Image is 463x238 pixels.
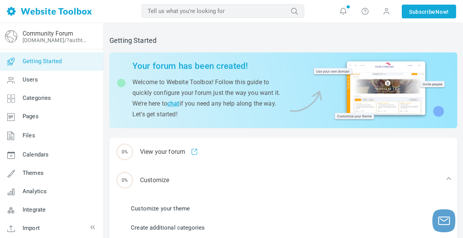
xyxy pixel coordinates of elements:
[109,138,457,166] div: View your forum
[432,209,455,232] button: Launch chat
[23,113,39,120] span: Pages
[23,132,35,139] span: Files
[23,58,62,65] span: Getting Started
[131,223,205,232] a: Create additional categories
[402,5,456,18] a: SubscribeNow!
[109,36,457,45] h2: Getting Started
[23,170,44,176] span: Themes
[131,204,190,213] a: Customize your theme
[116,172,133,189] span: 0%
[167,100,179,107] a: chat
[5,30,17,42] img: globe-icon.png
[23,76,38,83] span: Users
[23,30,73,37] a: Community Forum
[23,37,89,43] a: [DOMAIN_NAME]/?authtoken=c43dfe33183fd5bb8d3a4601793fa954&rememberMe=1
[435,8,449,16] span: Now!
[109,166,457,194] div: Customize
[142,4,304,18] input: Tell us what you're looking for
[23,95,51,101] span: Categories
[116,143,133,160] span: 0%
[109,138,457,166] a: 0% View your forum
[23,225,40,231] span: Import
[23,188,47,195] span: Analytics
[23,151,49,158] span: Calendars
[132,61,288,71] h2: Your forum has been created!
[23,206,46,213] span: Integrate
[132,77,288,120] p: Welcome to Website Toolbox! Follow this guide to quickly configure your forum just the way you wa...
